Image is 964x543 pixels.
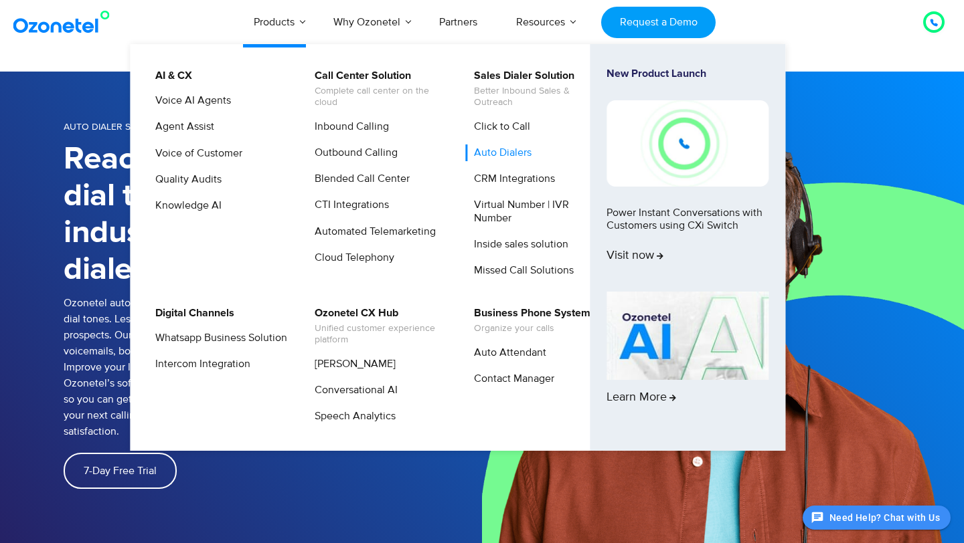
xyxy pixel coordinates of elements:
a: Inside sales solution [465,236,570,253]
p: Ozonetel auto-dialing software helps your agents reach prospects, not dial tones. Less dialing me... [64,295,398,439]
span: Auto Dialer Software [64,121,173,132]
a: Voice AI Agents [147,92,233,109]
a: 7-Day Free Trial [64,453,177,489]
a: Automated Telemarketing [306,223,438,240]
a: Quality Audits [147,171,224,188]
a: Business Phone SystemOrganize your calls [465,305,592,336]
a: Speech Analytics [306,408,398,425]
a: Blended Call Center [306,171,412,187]
a: Digital Channels [147,305,236,322]
span: Learn More [607,391,676,405]
a: Agent Assist [147,118,216,135]
a: Auto Dialers [465,144,534,161]
a: CRM Integrations [465,171,557,187]
a: Virtual Number | IVR Number [465,197,608,226]
img: New-Project-17.png [607,100,769,186]
span: Better Inbound Sales & Outreach [474,86,606,108]
a: Auto Attendant [465,344,548,361]
a: Learn More [607,292,769,428]
a: Sales Dialer SolutionBetter Inbound Sales & Outreach [465,68,608,110]
a: New Product LaunchPower Instant Conversations with Customers using CXi SwitchVisit now [607,68,769,286]
a: [PERSON_NAME] [306,356,398,372]
a: CTI Integrations [306,197,391,213]
a: Cloud Telephony [306,249,396,266]
a: Whatsapp Business Solution [147,330,289,346]
a: Conversational AI [306,382,400,399]
span: Unified customer experience platform [315,323,447,346]
span: Complete call center on the cloud [315,86,447,108]
a: Contact Manager [465,370,556,387]
a: Click to Call [465,118,532,135]
span: Visit now [607,249,663,263]
h1: Reach prospects, not dial tones with our industry-leading auto dialer software. [64,141,398,288]
a: Intercom Integration [147,356,252,372]
span: Organize your calls [474,323,590,334]
a: Call Center SolutionComplete call center on the cloud [306,68,449,110]
a: Missed Call Solutions [465,262,576,279]
a: AI & CX [147,68,194,84]
img: AI [607,292,769,380]
a: Voice of Customer [147,145,244,162]
a: Request a Demo [601,7,716,38]
span: 7-Day Free Trial [84,465,157,476]
button: Need Help? Chat with Us [803,506,951,530]
a: Inbound Calling [306,118,391,135]
a: Knowledge AI [147,197,224,214]
a: Ozonetel CX HubUnified customer experience platform [306,305,449,348]
a: Outbound Calling [306,144,400,161]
